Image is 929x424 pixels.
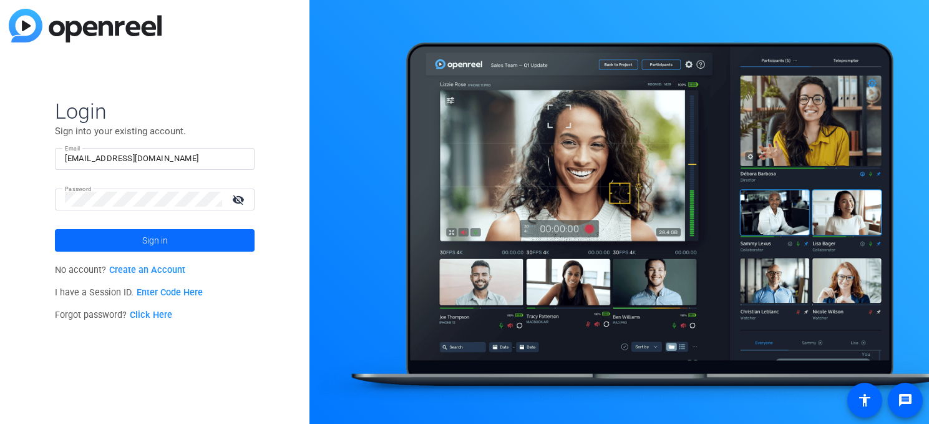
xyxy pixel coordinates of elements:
mat-label: Email [65,145,80,152]
mat-label: Password [65,185,92,192]
mat-icon: visibility_off [225,190,255,209]
img: blue-gradient.svg [9,9,162,42]
a: Create an Account [109,265,185,275]
button: Sign in [55,229,255,252]
mat-icon: message [898,393,913,408]
span: Login [55,98,255,124]
a: Enter Code Here [137,287,203,298]
span: Sign in [142,225,168,256]
span: No account? [55,265,185,275]
mat-icon: accessibility [857,393,872,408]
p: Sign into your existing account. [55,124,255,138]
a: Click Here [130,310,172,320]
input: Enter Email Address [65,151,245,166]
span: I have a Session ID. [55,287,203,298]
span: Forgot password? [55,310,172,320]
